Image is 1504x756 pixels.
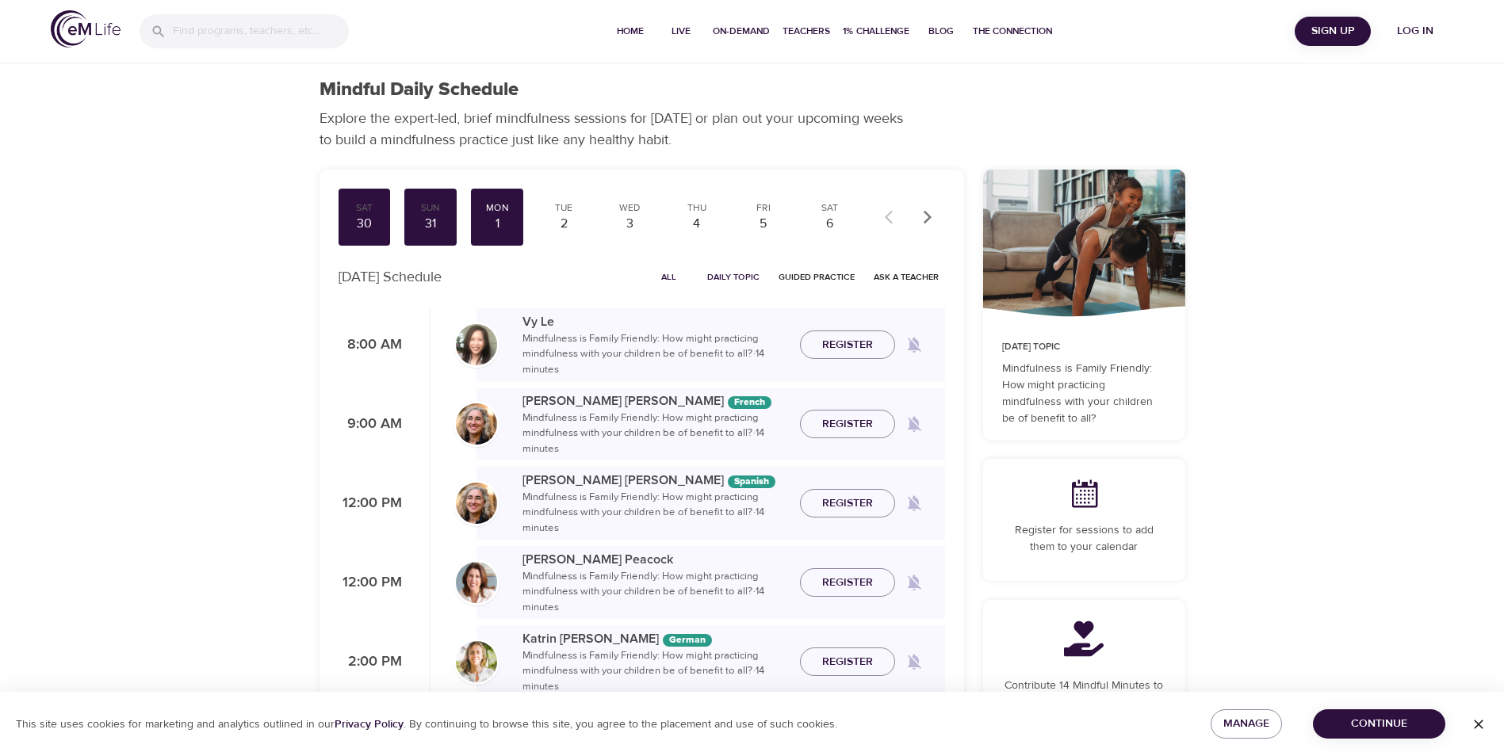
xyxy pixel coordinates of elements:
p: Register for sessions to add them to your calendar [1002,522,1166,556]
div: 4 [677,215,717,233]
span: Remind me when a class goes live every Monday at 12:00 PM [895,484,933,522]
span: Blog [922,23,960,40]
span: 1% Challenge [843,23,909,40]
p: Mindfulness is Family Friendly: How might practicing mindfulness with your children be of benefit... [1002,361,1166,427]
span: Remind me when a class goes live every Monday at 2:00 PM [895,643,933,681]
button: Guided Practice [772,265,861,289]
div: Sat [810,201,850,215]
span: Log in [1383,21,1447,41]
span: Ask a Teacher [874,269,939,284]
div: Wed [610,201,650,215]
button: Register [800,330,895,360]
p: Mindfulness is Family Friendly: How might practicing mindfulness with your children be of benefit... [522,410,787,457]
p: 12:00 PM [339,493,402,514]
span: Remind me when a class goes live every Monday at 12:00 PM [895,563,933,601]
span: Register [822,335,873,355]
div: Sun [411,201,450,215]
span: Guided Practice [779,269,855,284]
p: [DATE] Topic [1002,340,1166,354]
span: Home [611,23,649,40]
div: 30 [345,215,385,233]
button: Sign Up [1295,17,1371,46]
p: [DATE] Schedule [339,266,442,288]
h1: Mindful Daily Schedule [320,78,519,101]
p: Vy Le [522,312,787,331]
div: The episodes in this programs will be in Spanish [728,475,775,488]
button: Ask a Teacher [867,265,945,289]
span: Remind me when a class goes live every Monday at 9:00 AM [895,405,933,443]
span: Daily Topic [707,269,760,284]
img: Maria%20Alonso%20Martinez.png [456,483,497,524]
div: Fri [744,201,783,215]
div: 2 [544,215,584,233]
p: Mindfulness is Family Friendly: How might practicing mindfulness with your children be of benefit... [522,331,787,378]
img: Katrin%20Buisman.jpg [456,641,497,682]
p: [PERSON_NAME] [PERSON_NAME] [522,391,787,410]
span: Register [822,652,873,672]
p: 9:00 AM [339,414,402,435]
span: The Connection [973,23,1052,40]
div: 1 [477,215,517,233]
p: [PERSON_NAME] Peacock [522,550,787,569]
span: Manage [1223,714,1269,734]
div: Tue [544,201,584,215]
span: On-Demand [713,23,770,40]
div: Thu [677,201,717,215]
img: logo [51,10,121,48]
p: Mindfulness is Family Friendly: How might practicing mindfulness with your children be of benefit... [522,648,787,695]
div: 6 [810,215,850,233]
span: Teachers [783,23,830,40]
button: All [644,265,695,289]
p: [PERSON_NAME] [PERSON_NAME] [522,471,787,490]
button: Log in [1377,17,1453,46]
span: All [650,269,688,284]
button: Register [800,489,895,518]
img: Maria%20Alonso%20Martinez.png [456,403,497,445]
button: Register [800,568,895,598]
span: Register [822,494,873,514]
span: Register [822,414,873,434]
span: Register [822,573,873,593]
p: Explore the expert-led, brief mindfulness sessions for [DATE] or plan out your upcoming weeks to ... [320,108,914,151]
span: Continue [1326,714,1433,734]
button: Continue [1313,709,1445,739]
div: The episodes in this programs will be in French [728,396,771,409]
p: Mindfulness is Family Friendly: How might practicing mindfulness with your children be of benefit... [522,569,787,616]
button: Register [800,647,895,677]
div: Sat [345,201,385,215]
div: Mon [477,201,517,215]
div: 3 [610,215,650,233]
button: Manage [1211,709,1282,739]
img: Susan_Peacock-min.jpg [456,562,497,603]
a: Privacy Policy [335,717,404,731]
span: Sign Up [1301,21,1364,41]
input: Find programs, teachers, etc... [173,14,349,48]
button: Daily Topic [701,265,766,289]
p: Mindfulness is Family Friendly: How might practicing mindfulness with your children be of benefit... [522,490,787,536]
div: 31 [411,215,450,233]
span: Remind me when a class goes live every Monday at 8:00 AM [895,326,933,364]
span: Live [662,23,700,40]
p: Contribute 14 Mindful Minutes to a charity by joining a community and completing this program. [1002,678,1166,727]
img: vy-profile-good-3.jpg [456,324,497,365]
button: Register [800,410,895,439]
p: Katrin [PERSON_NAME] [522,629,787,648]
p: 12:00 PM [339,572,402,594]
p: 8:00 AM [339,334,402,356]
div: 5 [744,215,783,233]
div: The episodes in this programs will be in German [663,634,712,647]
p: 2:00 PM [339,651,402,673]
